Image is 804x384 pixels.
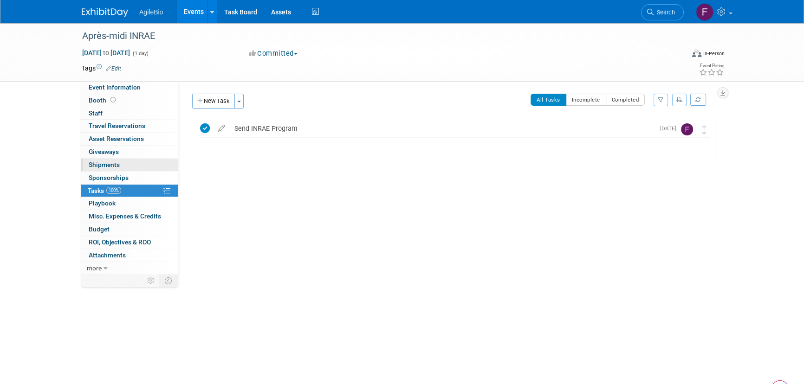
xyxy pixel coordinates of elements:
[702,125,707,134] i: Move task
[214,124,230,133] a: edit
[81,210,178,223] a: Misc. Expenses & Credits
[88,187,121,194] span: Tasks
[690,94,706,106] a: Refresh
[641,4,684,20] a: Search
[81,146,178,158] a: Giveaways
[89,122,145,129] span: Travel Reservations
[81,107,178,120] a: Staff
[82,49,130,57] span: [DATE] [DATE]
[82,64,121,73] td: Tags
[692,50,701,57] img: Format-Inperson.png
[89,135,144,142] span: Asset Reservations
[81,197,178,210] a: Playbook
[89,238,151,246] span: ROI, Objectives & ROO
[696,3,713,21] img: Fouad Batel
[192,94,235,109] button: New Task
[143,275,159,287] td: Personalize Event Tab Strip
[81,236,178,249] a: ROI, Objectives & ROO
[159,275,178,287] td: Toggle Event Tabs
[81,159,178,171] a: Shipments
[89,83,141,91] span: Event Information
[109,96,117,103] span: Booth not reserved yet
[89,148,119,155] span: Giveaways
[81,81,178,94] a: Event Information
[106,187,121,194] span: 100%
[89,212,161,220] span: Misc. Expenses & Credits
[102,49,110,57] span: to
[566,94,606,106] button: Incomplete
[87,264,102,272] span: more
[606,94,645,106] button: Completed
[81,94,178,107] a: Booth
[699,64,724,68] div: Event Rating
[81,223,178,236] a: Budget
[654,9,675,16] span: Search
[132,51,149,57] span: (1 day)
[89,174,129,181] span: Sponsorships
[79,28,670,45] div: Après-midi INRAE
[531,94,566,106] button: All Tasks
[81,185,178,197] a: Tasks100%
[82,8,128,17] img: ExhibitDay
[89,251,126,259] span: Attachments
[629,48,725,62] div: Event Format
[89,109,103,117] span: Staff
[703,50,725,57] div: In-Person
[89,225,110,233] span: Budget
[139,8,163,16] span: AgileBio
[89,161,120,168] span: Shipments
[246,49,301,58] button: Committed
[89,199,116,207] span: Playbook
[81,120,178,132] a: Travel Reservations
[230,121,655,136] div: Send INRAE Program
[81,262,178,275] a: more
[81,172,178,184] a: Sponsorships
[681,123,693,135] img: Fouad Batel
[81,249,178,262] a: Attachments
[81,133,178,145] a: Asset Reservations
[106,65,121,72] a: Edit
[89,96,117,104] span: Booth
[660,125,681,132] span: [DATE]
